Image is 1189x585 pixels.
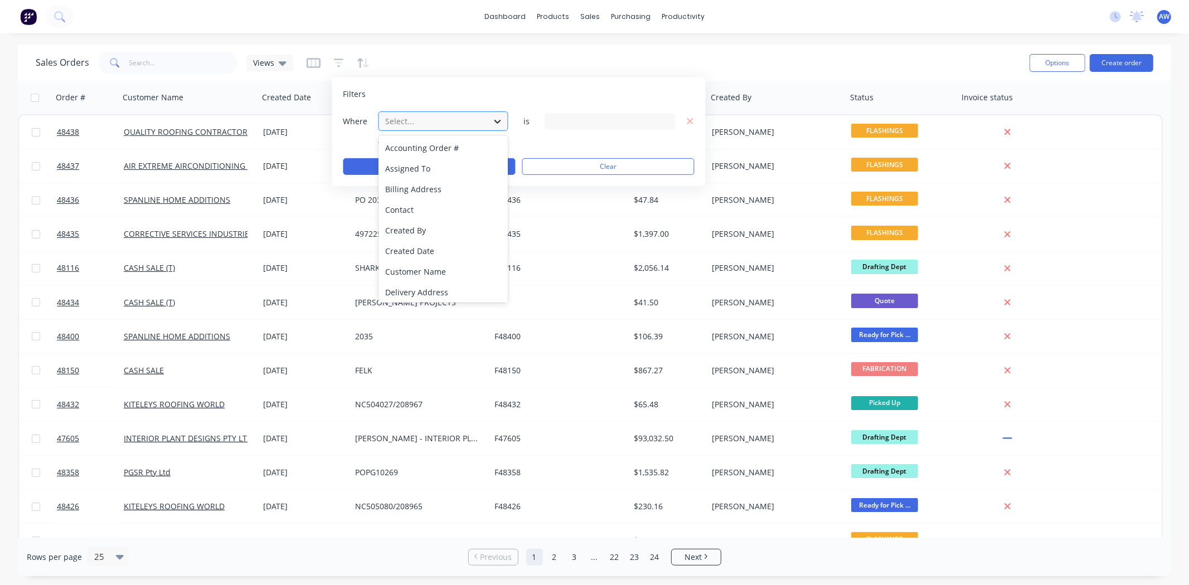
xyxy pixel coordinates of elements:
span: Filters [343,89,366,100]
span: Next [685,552,702,563]
img: Factory [20,8,37,25]
a: Page 23 [627,549,643,565]
div: [PERSON_NAME] [712,399,836,410]
div: Created By [378,220,508,241]
div: $160.41 [634,535,700,546]
div: [PERSON_NAME] [712,433,836,444]
span: 47605 [57,433,79,444]
div: Customer Name [378,261,508,282]
div: $106.39 [634,331,700,342]
a: 48400 [57,320,124,353]
a: AIR EXTREME AIRCONDITIONING P/L [124,160,259,171]
span: Drafting Dept [851,430,918,444]
div: F48400 [494,331,618,342]
a: 48426 [57,490,124,523]
span: Picked Up [851,396,918,410]
div: [PERSON_NAME] [712,297,836,308]
div: Created Date [262,92,311,103]
span: Ready for Pick ... [851,328,918,342]
div: Created By [711,92,751,103]
div: [DATE] [263,501,346,512]
button: Clear [522,158,695,175]
div: $41.50 [634,297,700,308]
div: [DATE] [263,433,346,444]
a: KITELEYS ROOFING WORLD [124,399,225,409]
a: KITELEYS ROOFING WORLD [124,501,225,511]
div: [PERSON_NAME] [712,501,836,512]
a: CASH SALE (T) [124,297,175,308]
a: Page 22 [606,549,623,565]
div: productivity [656,8,710,25]
span: 48150 [57,365,79,376]
a: Next page [672,552,721,563]
a: 48150 [57,354,124,387]
div: 2035 [355,331,479,342]
div: $1,397.00 [634,228,700,240]
div: [DATE] [263,194,346,206]
div: PO 2039 [355,194,479,206]
div: [PERSON_NAME] [712,262,836,274]
span: 48435 [57,228,79,240]
div: [PERSON_NAME] - INTERIOR PLANT DESIGNS - FORTIS [355,433,479,444]
a: CASH SALE [124,535,164,545]
div: F48436 [494,194,618,206]
a: CORRECTIVE SERVICES INDUSTRIES [124,228,254,239]
span: Ready for Pick ... [851,498,918,512]
div: 497225 [355,228,479,240]
a: CASH SALE [124,365,164,376]
div: Billing Address [378,179,508,199]
div: [PERSON_NAME] [712,331,836,342]
div: [DATE] [263,297,346,308]
span: is [516,115,538,126]
div: [DATE] [263,160,346,172]
div: [DATE] [263,331,346,342]
a: 48116 [57,251,124,285]
div: [PERSON_NAME] PROJECTS [355,297,479,308]
a: Page 1 is your current page [526,549,543,565]
div: [DATE] [263,126,346,138]
div: F48419 [494,535,618,546]
span: Previous [480,552,512,563]
div: [PERSON_NAME] [355,535,479,546]
a: QUALITY ROOFING CONTRACTORS [124,126,252,137]
button: add [378,138,509,147]
span: FLASHINGS [851,192,918,206]
div: SHARK SHUTTERS & BLINDS [355,262,479,274]
a: SPANLINE HOME ADDITIONS [124,194,230,205]
span: 48434 [57,297,79,308]
span: 48437 [57,160,79,172]
a: Page 2 [546,549,563,565]
a: 48436 [57,183,124,217]
span: 48438 [57,126,79,138]
div: FELK [355,365,479,376]
div: [PERSON_NAME] [712,467,836,478]
span: Views [253,57,274,69]
div: F48150 [494,365,618,376]
span: 48116 [57,262,79,274]
span: Rows per page [27,552,82,563]
div: [PERSON_NAME] [712,535,836,546]
span: FLASHINGS [851,124,918,138]
div: [PERSON_NAME] [712,365,836,376]
button: Apply [343,158,516,175]
a: 47605 [57,422,124,455]
div: Invoice status [962,92,1013,103]
span: 48436 [57,194,79,206]
div: $65.48 [634,399,700,410]
a: 48432 [57,388,124,421]
a: INTERIOR PLANT DESIGNS PTY LTD [124,433,253,443]
span: FLASHINGS [851,532,918,546]
div: F48426 [494,501,618,512]
a: Page 3 [566,549,583,565]
div: $1,535.82 [634,467,700,478]
div: [DATE] [263,262,346,274]
div: Status [850,92,873,103]
div: Contact [378,199,508,220]
div: POPG10269 [355,467,479,478]
div: NC505080/208965 [355,501,479,512]
div: F48116 [494,262,618,274]
div: F48435 [494,228,618,240]
span: Drafting Dept [851,464,918,478]
a: 48434 [57,286,124,319]
span: Drafting Dept [851,260,918,274]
